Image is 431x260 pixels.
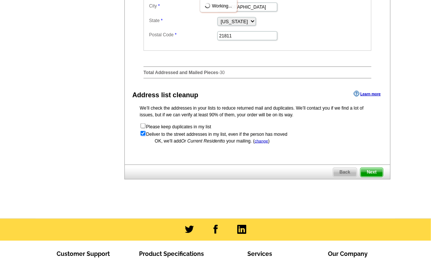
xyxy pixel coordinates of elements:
span: Product Specifications [139,251,204,258]
strong: Total Addressed and Mailed Pieces [144,70,218,75]
span: Services [247,251,272,258]
div: OK, we'll add to your mailing. ( ) [140,138,375,144]
label: City [149,3,217,9]
a: Back [333,168,357,177]
span: Or Current Resident [181,138,221,144]
div: Address list cleanup [132,90,198,100]
p: We’ll check the addresses in your lists to reduce returned mail and duplicates. We’ll contact you... [140,105,375,118]
span: Next [361,168,383,177]
span: Back [333,168,357,177]
img: loading... [205,3,211,9]
form: Please keep duplicates in my list Deliver to the street addresses in my list, even if the person ... [140,123,375,138]
label: Postal Code [149,31,217,38]
a: change [254,139,268,143]
span: 30 [220,70,224,75]
span: Customer Support [57,251,110,258]
a: Learn more [354,91,381,97]
label: State [149,17,217,24]
span: Our Company [328,251,368,258]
